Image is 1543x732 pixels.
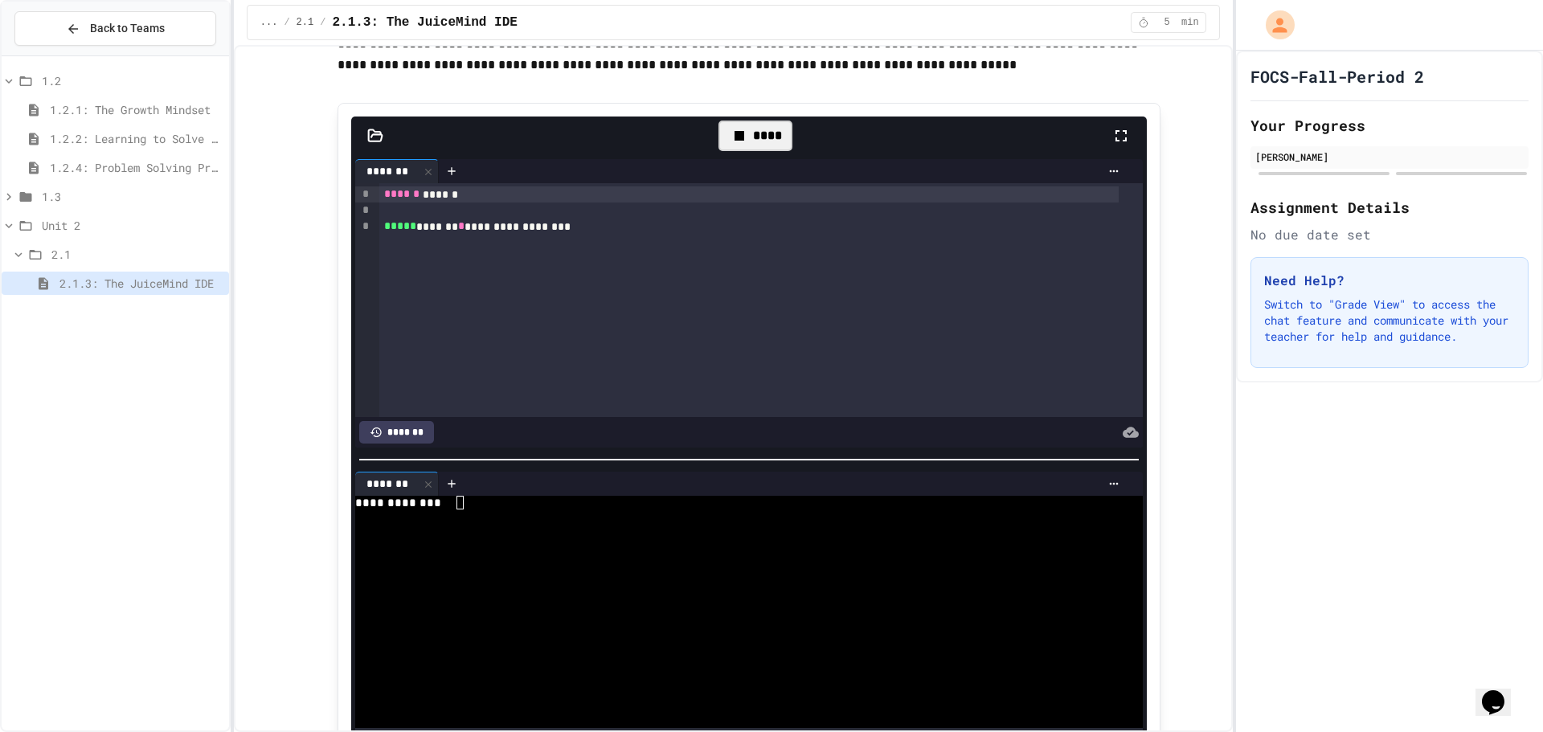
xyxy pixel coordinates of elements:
[260,16,278,29] span: ...
[1250,114,1529,137] h2: Your Progress
[42,217,223,234] span: Unit 2
[284,16,289,29] span: /
[1475,668,1527,716] iframe: chat widget
[1264,271,1515,290] h3: Need Help?
[1249,6,1299,43] div: My Account
[50,101,223,118] span: 1.2.1: The Growth Mindset
[1255,149,1524,164] div: [PERSON_NAME]
[1264,296,1515,345] p: Switch to "Grade View" to access the chat feature and communicate with your teacher for help and ...
[14,11,216,46] button: Back to Teams
[42,188,223,205] span: 1.3
[1154,16,1180,29] span: 5
[90,20,165,37] span: Back to Teams
[1250,225,1529,244] div: No due date set
[1181,16,1199,29] span: min
[50,130,223,147] span: 1.2.2: Learning to Solve Hard Problems
[1250,65,1424,88] h1: FOCS-Fall-Period 2
[1250,196,1529,219] h2: Assignment Details
[332,13,517,32] span: 2.1.3: The JuiceMind IDE
[50,159,223,176] span: 1.2.4: Problem Solving Practice
[297,16,314,29] span: 2.1
[51,246,223,263] span: 2.1
[320,16,325,29] span: /
[59,275,223,292] span: 2.1.3: The JuiceMind IDE
[42,72,223,89] span: 1.2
